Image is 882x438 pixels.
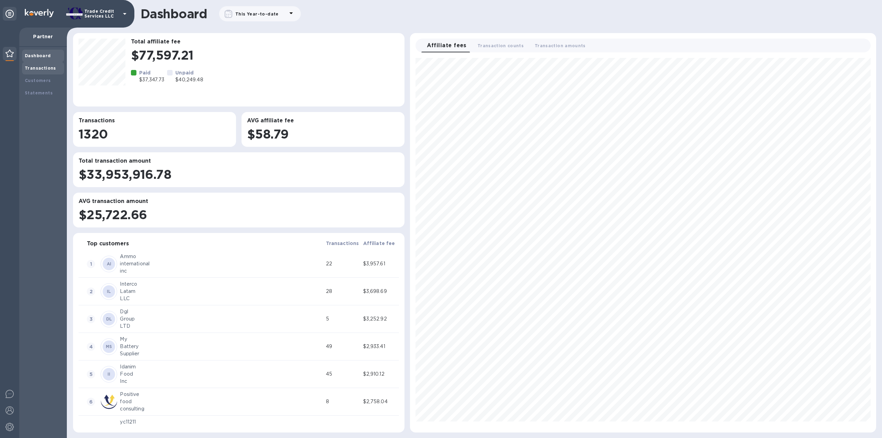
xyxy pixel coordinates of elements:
[326,288,360,295] div: 28
[120,288,323,295] div: Latam
[139,69,164,76] p: Paid
[120,418,323,426] div: yc11211
[363,398,398,405] div: $2,758.04
[106,316,112,322] b: DL
[120,253,323,260] div: Ammo
[84,9,119,19] p: Trade Credit Services LLC
[120,350,323,357] div: Supplier
[247,118,399,124] h3: AVG affiliate fee
[107,261,112,266] b: AI
[79,118,230,124] h3: Transactions
[131,39,399,45] h3: Total affiliate fee
[535,42,586,49] span: Transaction amounts
[120,260,323,267] div: international
[120,267,323,275] div: inc
[120,343,323,350] div: Battery
[79,127,230,141] h1: 1320
[87,241,129,247] h3: Top customers
[107,289,111,294] b: IL
[25,33,61,40] p: Partner
[175,69,203,76] p: Unpaid
[139,76,164,83] p: $37,347.73
[326,260,360,267] div: 22
[120,281,323,288] div: Interco
[363,315,398,323] div: $3,252.92
[120,426,323,433] div: inc
[25,9,54,17] img: Logo
[120,308,323,315] div: Dgl
[326,241,359,246] b: Transactions
[79,198,399,205] h3: AVG transaction amount
[326,239,359,247] span: Transactions
[247,127,399,141] h1: $58.79
[120,323,323,330] div: LTD
[326,398,360,405] div: 8
[326,315,360,323] div: 5
[120,370,323,378] div: Food
[235,11,279,17] b: This Year-to-date
[87,315,95,323] span: 3
[131,48,399,62] h1: $77,597.21
[3,7,17,21] div: Unpin categories
[120,391,323,398] div: Positive
[120,378,323,385] div: Inc
[25,53,51,58] b: Dashboard
[107,371,111,377] b: II
[120,336,323,343] div: My
[120,398,323,405] div: food
[363,343,398,350] div: $2,933.41
[363,241,395,246] b: Affiliate fee
[25,90,53,95] b: Statements
[6,50,14,57] img: Partner
[478,42,524,49] span: Transaction counts
[141,7,207,21] h1: Dashboard
[120,295,323,302] div: LLC
[120,405,323,412] div: consulting
[79,207,399,222] h1: $25,722.66
[106,344,112,349] b: MS
[175,76,203,83] p: $40,249.48
[363,370,398,378] div: $2,910.12
[363,288,398,295] div: $3,698.69
[363,260,398,267] div: $3,957.61
[87,370,95,378] span: 5
[25,78,51,83] b: Customers
[120,363,323,370] div: Idanim
[326,370,360,378] div: 45
[87,287,95,296] span: 2
[87,343,95,351] span: 4
[79,158,399,164] h3: Total transaction amount
[87,260,95,268] span: 1
[427,41,466,50] span: Affiliate fees
[120,315,323,323] div: Group
[79,167,399,182] h1: $33,953,916.78
[25,65,56,71] b: Transactions
[363,239,395,247] span: Affiliate fee
[87,398,95,406] span: 6
[326,343,360,350] div: 49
